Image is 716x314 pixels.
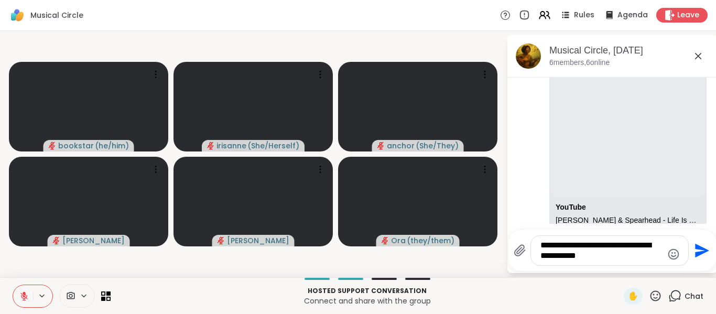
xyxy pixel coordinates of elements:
div: [PERSON_NAME] & Spearhead - Life Is Better With You (Lyric Video) [556,216,700,225]
span: audio-muted [218,237,225,244]
span: Chat [685,291,703,301]
span: ( he/him ) [95,140,129,151]
p: Hosted support conversation [117,286,617,296]
p: 6 members, 6 online [549,58,610,68]
span: audio-muted [207,142,214,149]
textarea: Type your message [540,240,663,261]
span: Leave [677,10,699,20]
span: irisanne [216,140,246,151]
span: Musical Circle [30,10,83,20]
span: ( they/them ) [407,235,454,246]
span: ( She/Herself ) [247,140,299,151]
span: audio-muted [53,237,60,244]
button: Send [689,239,712,263]
span: Ora [391,235,406,246]
span: [PERSON_NAME] [227,235,289,246]
span: ✋ [628,290,638,302]
span: audio-muted [382,237,389,244]
a: Attachment [556,203,586,211]
iframe: Michael Franti & Spearhead - Life Is Better With You (Lyric Video) [550,58,706,198]
span: bookstar [58,140,94,151]
span: audio-muted [377,142,385,149]
img: ShareWell Logomark [8,6,26,24]
span: Rules [574,10,594,20]
span: [PERSON_NAME] [62,235,125,246]
button: Emoji picker [667,248,680,261]
span: audio-muted [49,142,56,149]
span: anchor [387,140,415,151]
span: ( She/They ) [416,140,459,151]
img: Musical Circle, Sep 13 [516,44,541,69]
div: Musical Circle, [DATE] [549,44,709,57]
span: Agenda [617,10,648,20]
p: Connect and share with the group [117,296,617,306]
